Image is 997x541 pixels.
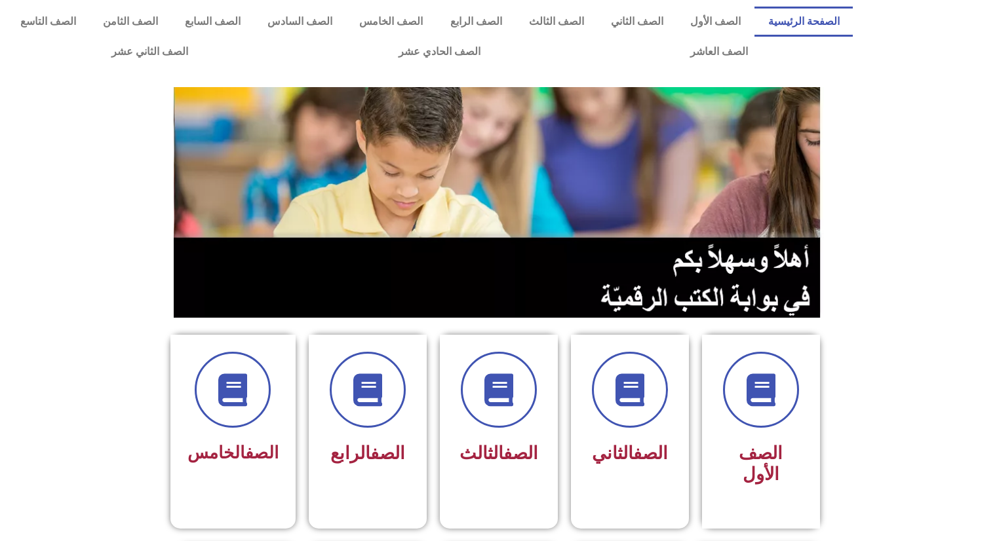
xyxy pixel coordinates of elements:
a: الصف الثاني عشر [7,37,293,67]
a: الصف [633,443,668,464]
a: الصف الثالث [515,7,597,37]
a: الصف [503,443,538,464]
a: الصف الأول [677,7,754,37]
a: الصف الثاني [597,7,676,37]
a: الصفحة الرئيسية [754,7,853,37]
span: الرابع [330,443,405,464]
span: الثاني [592,443,668,464]
a: الصف العاشر [585,37,853,67]
a: الصف الحادي عشر [293,37,585,67]
a: الصف [370,443,405,464]
a: الصف التاسع [7,7,89,37]
a: الصف السابع [171,7,254,37]
span: الخامس [187,443,279,462]
a: الصف الخامس [346,7,437,37]
a: الصف الثامن [89,7,171,37]
a: الصف الرابع [437,7,515,37]
a: الصف [245,443,279,462]
span: الصف الأول [739,443,783,485]
a: الصف السادس [254,7,346,37]
span: الثالث [459,443,538,464]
